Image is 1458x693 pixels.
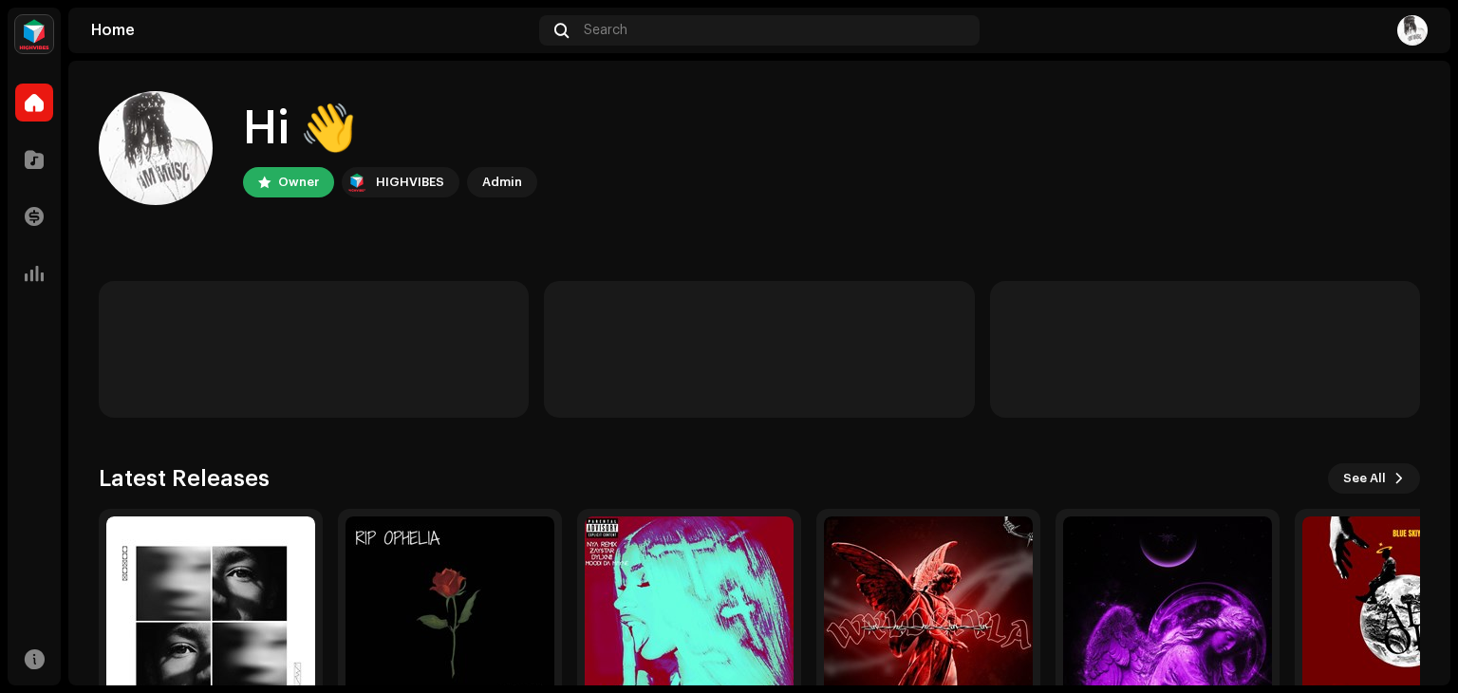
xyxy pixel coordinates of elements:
div: Admin [482,171,522,194]
h3: Latest Releases [99,463,270,494]
img: 7f6f2218-b727-49af-9bca-c0aa30fe5248 [99,91,213,205]
button: See All [1328,463,1420,494]
div: Owner [278,171,319,194]
div: Hi 👋 [243,99,537,159]
span: Search [584,23,627,38]
span: See All [1343,459,1386,497]
img: feab3aad-9b62-475c-8caf-26f15a9573ee [346,171,368,194]
div: Home [91,23,532,38]
img: feab3aad-9b62-475c-8caf-26f15a9573ee [15,15,53,53]
div: HIGHVIBES [376,171,444,194]
img: 7f6f2218-b727-49af-9bca-c0aa30fe5248 [1397,15,1428,46]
